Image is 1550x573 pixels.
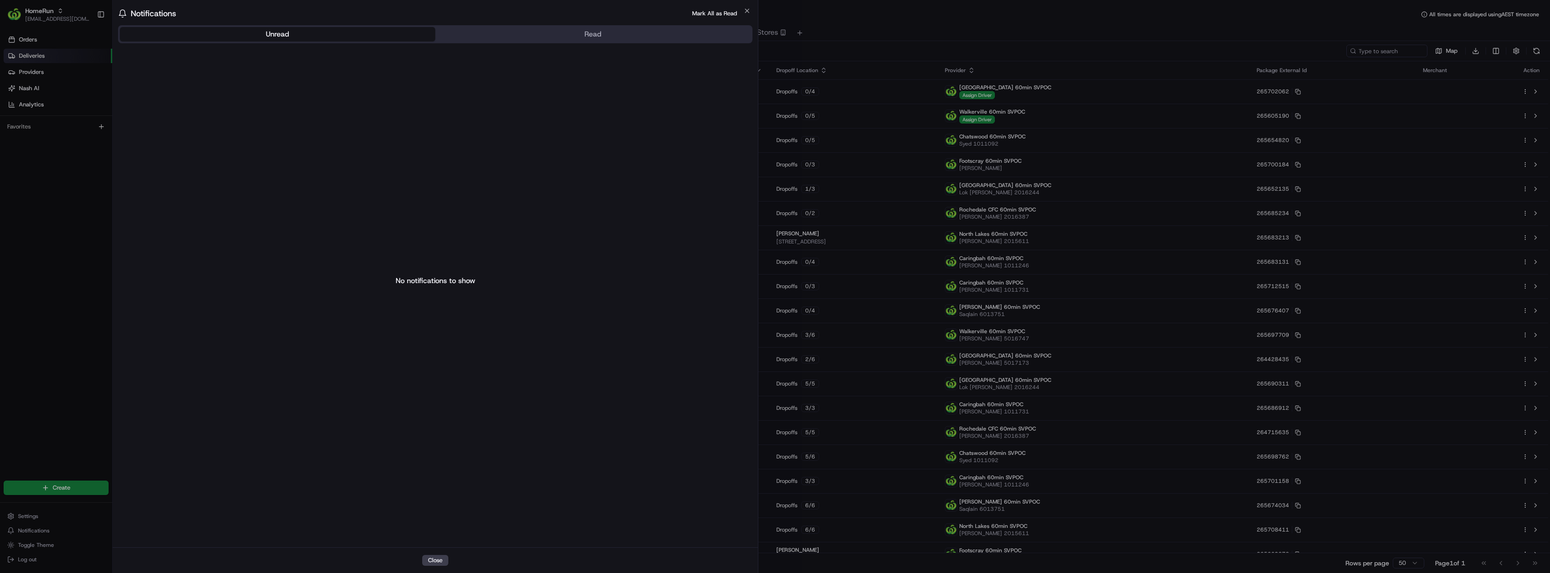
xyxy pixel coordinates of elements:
[422,555,448,566] button: Close
[435,27,751,41] button: Read
[131,7,176,20] span: Notifications
[120,27,435,41] button: Unread
[688,8,742,19] button: Mark All as Read
[396,275,475,286] p: No notifications to show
